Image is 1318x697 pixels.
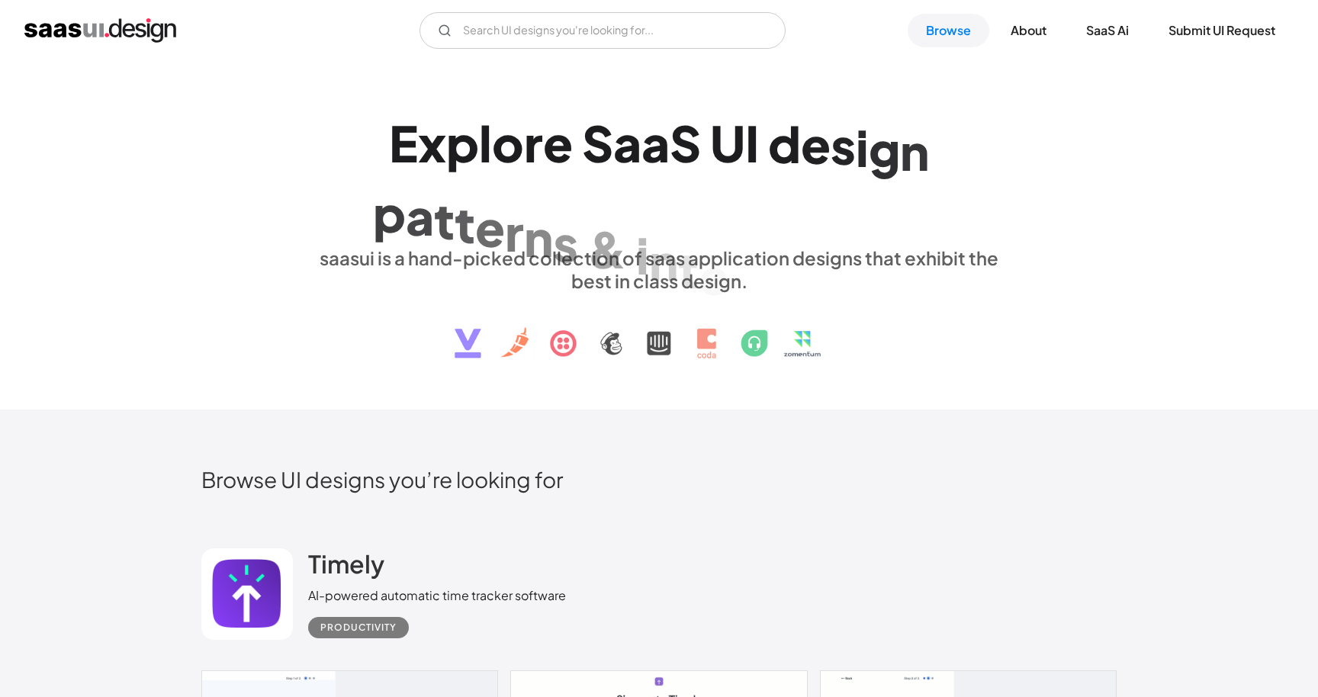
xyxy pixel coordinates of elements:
[768,114,801,173] div: d
[479,114,492,172] div: l
[856,118,869,177] div: i
[1068,14,1147,47] a: SaaS Ai
[641,114,670,172] div: a
[801,115,831,174] div: e
[831,117,856,175] div: s
[908,14,989,47] a: Browse
[636,226,649,284] div: i
[543,114,573,172] div: e
[434,191,455,249] div: t
[900,123,929,181] div: n
[455,194,475,253] div: t
[428,292,890,371] img: text, icon, saas logo
[582,114,613,172] div: S
[308,586,566,605] div: AI-powered automatic time tracker software
[505,203,524,262] div: r
[418,114,446,172] div: x
[24,18,176,43] a: home
[475,198,505,257] div: e
[389,114,418,172] div: E
[524,114,543,172] div: r
[446,114,479,172] div: p
[373,184,406,243] div: p
[670,114,701,172] div: S
[406,187,434,246] div: a
[308,548,384,586] a: Timely
[420,12,786,49] input: Search UI designs you're looking for...
[699,246,728,305] div: e
[869,120,900,178] div: g
[678,239,699,298] div: t
[992,14,1065,47] a: About
[320,618,397,637] div: Productivity
[308,548,384,579] h2: Timely
[308,114,1010,231] h1: Explore SaaS UI design patterns & interactions.
[745,114,759,172] div: I
[1150,14,1294,47] a: Submit UI Request
[587,220,627,278] div: &
[492,114,524,172] div: o
[649,233,678,291] div: n
[613,114,641,172] div: a
[524,208,553,267] div: n
[420,12,786,49] form: Email Form
[710,114,745,172] div: U
[308,246,1010,292] div: saasui is a hand-picked collection of saas application designs that exhibit the best in class des...
[201,466,1117,493] h2: Browse UI designs you’re looking for
[553,214,578,272] div: s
